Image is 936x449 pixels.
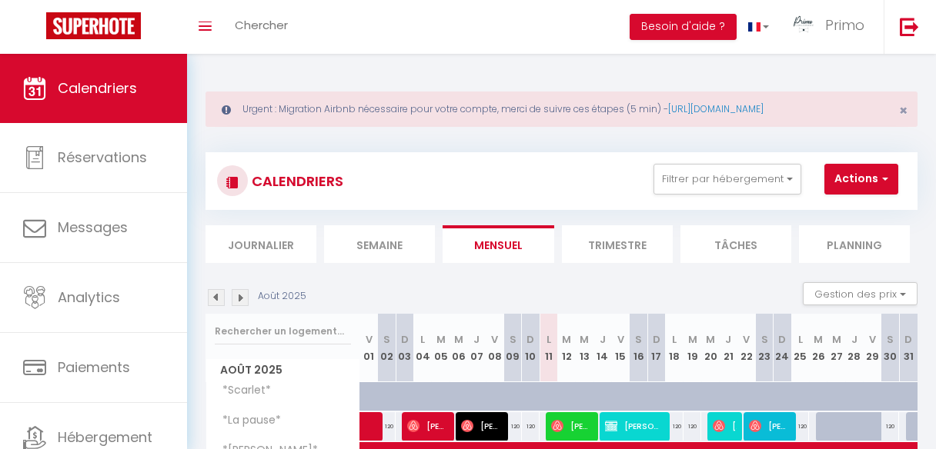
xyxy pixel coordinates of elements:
div: 120 [503,412,521,441]
abbr: L [798,332,803,347]
abbr: J [851,332,857,347]
abbr: V [743,332,750,347]
span: Calendriers [58,78,137,98]
abbr: V [617,332,624,347]
li: Trimestre [562,225,673,263]
abbr: M [832,332,841,347]
th: 28 [845,314,863,382]
span: Réservations [58,148,147,167]
li: Planning [799,225,910,263]
th: 22 [737,314,755,382]
th: 15 [612,314,630,382]
abbr: M [562,332,571,347]
th: 03 [396,314,413,382]
th: 07 [468,314,486,382]
li: Mensuel [443,225,553,263]
span: Hébergement [58,427,152,447]
abbr: D [904,332,912,347]
span: Paiements [58,358,130,377]
abbr: J [473,332,480,347]
th: 27 [827,314,845,382]
button: Gestion des prix [803,282,918,305]
abbr: M [814,332,823,347]
iframe: LiveChat chat widget [871,384,936,449]
span: [PERSON_NAME] [605,411,664,441]
span: [PERSON_NAME] [461,411,503,441]
abbr: V [869,332,876,347]
abbr: M [454,332,463,347]
th: 02 [378,314,396,382]
abbr: D [401,332,409,347]
th: 24 [774,314,791,382]
img: logout [900,17,919,36]
th: 21 [720,314,737,382]
span: [PERSON_NAME] [551,411,593,441]
span: Primo [825,15,864,35]
button: Filtrer par hébergement [654,164,801,195]
th: 31 [899,314,918,382]
abbr: S [510,332,516,347]
input: Rechercher un logement... [215,318,351,345]
li: Journalier [206,225,316,263]
span: Analytics [58,288,120,307]
span: Chercher [235,17,288,33]
li: Semaine [324,225,435,263]
th: 04 [414,314,432,382]
th: 25 [791,314,809,382]
li: Tâches [680,225,791,263]
abbr: D [653,332,660,347]
h3: CALENDRIERS [248,164,343,198]
abbr: S [383,332,390,347]
span: Août 2025 [206,359,359,381]
span: [PERSON_NAME] [407,411,449,441]
div: 120 [666,412,684,441]
th: 17 [647,314,665,382]
abbr: M [436,332,446,347]
abbr: J [600,332,606,347]
button: Actions [824,164,898,195]
th: 18 [666,314,684,382]
img: Super Booking [46,12,141,39]
abbr: D [526,332,534,347]
span: × [899,101,908,120]
abbr: L [672,332,677,347]
th: 10 [522,314,540,382]
th: 26 [809,314,827,382]
th: 06 [450,314,467,382]
th: 12 [557,314,575,382]
th: 23 [755,314,773,382]
div: 120 [522,412,540,441]
p: Août 2025 [258,289,306,304]
th: 20 [701,314,719,382]
th: 09 [503,314,521,382]
th: 16 [630,314,647,382]
div: 120 [791,412,809,441]
th: 01 [360,314,378,382]
th: 29 [864,314,881,382]
th: 14 [593,314,611,382]
span: Messages [58,218,128,237]
th: 13 [576,314,593,382]
abbr: M [706,332,715,347]
div: Urgent : Migration Airbnb nécessaire pour votre compte, merci de suivre ces étapes (5 min) - [206,91,918,127]
abbr: J [725,332,731,347]
th: 08 [486,314,503,382]
abbr: L [547,332,551,347]
abbr: S [887,332,894,347]
abbr: V [491,332,498,347]
abbr: L [420,332,425,347]
th: 30 [881,314,899,382]
span: [PERSON_NAME] [713,411,737,441]
th: 19 [684,314,701,382]
abbr: S [635,332,642,347]
abbr: M [580,332,589,347]
div: 120 [684,412,701,441]
button: Besoin d'aide ? [630,14,737,40]
button: Close [899,104,908,118]
abbr: S [761,332,768,347]
th: 05 [432,314,450,382]
span: [PERSON_NAME] [749,411,791,441]
span: *La pause* [209,412,285,429]
img: ... [792,14,815,37]
abbr: V [366,332,373,347]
